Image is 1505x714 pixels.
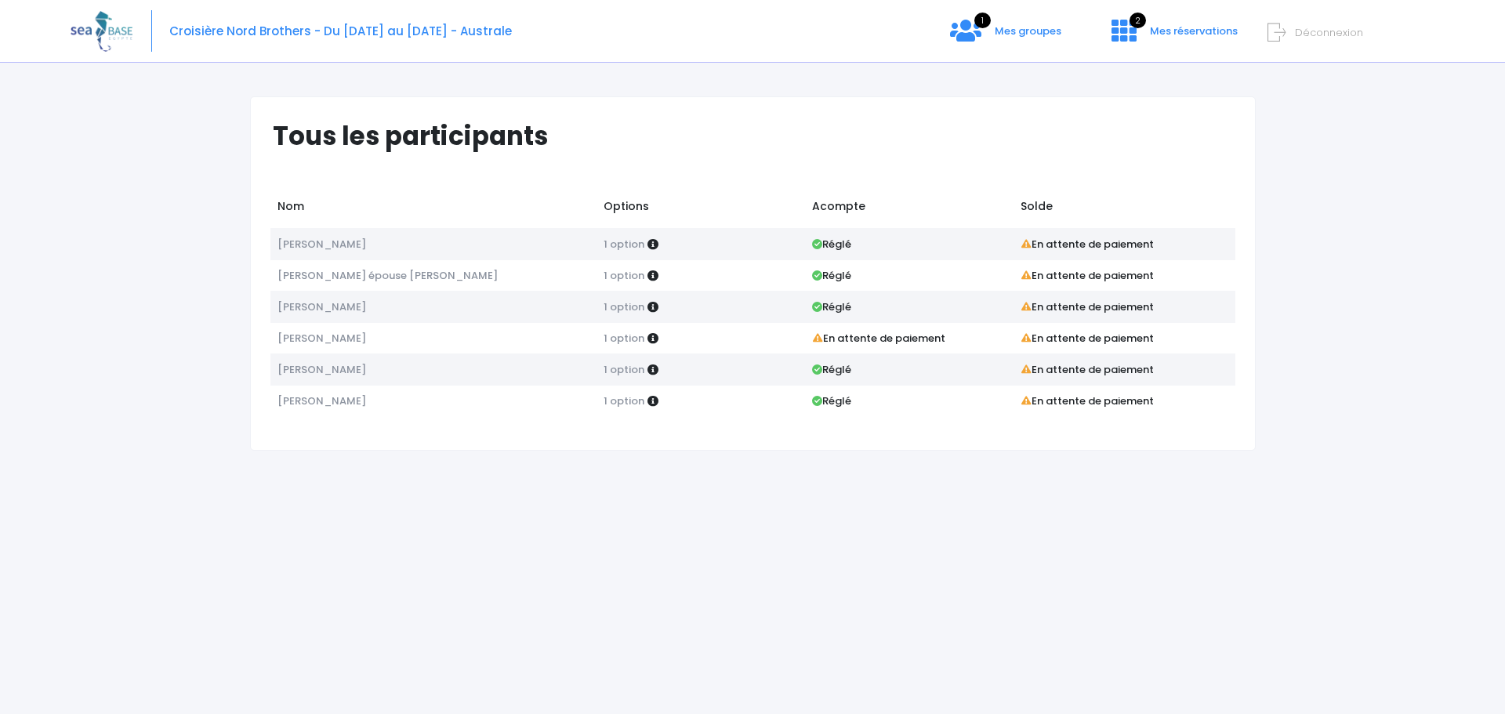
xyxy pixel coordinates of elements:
[277,268,498,283] span: [PERSON_NAME] épouse [PERSON_NAME]
[277,393,366,408] span: [PERSON_NAME]
[277,331,366,346] span: [PERSON_NAME]
[604,362,644,377] span: 1 option
[812,331,945,346] strong: En attente de paiement
[812,393,851,408] strong: Réglé
[974,13,991,28] span: 1
[1021,331,1154,346] strong: En attente de paiement
[937,29,1074,44] a: 1 Mes groupes
[1130,13,1146,28] span: 2
[1021,268,1154,283] strong: En attente de paiement
[277,299,366,314] span: [PERSON_NAME]
[273,121,1247,151] h1: Tous les participants
[1295,25,1363,40] span: Déconnexion
[812,362,851,377] strong: Réglé
[277,237,366,252] span: [PERSON_NAME]
[1014,190,1235,228] td: Solde
[1021,393,1154,408] strong: En attente de paiement
[812,268,851,283] strong: Réglé
[604,331,644,346] span: 1 option
[995,24,1061,38] span: Mes groupes
[1150,24,1238,38] span: Mes réservations
[604,393,644,408] span: 1 option
[1099,29,1247,44] a: 2 Mes réservations
[270,190,597,228] td: Nom
[812,299,851,314] strong: Réglé
[1021,237,1154,252] strong: En attente de paiement
[805,190,1014,228] td: Acompte
[604,299,644,314] span: 1 option
[596,190,804,228] td: Options
[1021,299,1154,314] strong: En attente de paiement
[604,268,644,283] span: 1 option
[1021,362,1154,377] strong: En attente de paiement
[604,237,644,252] span: 1 option
[812,237,851,252] strong: Réglé
[277,362,366,377] span: [PERSON_NAME]
[169,23,512,39] span: Croisière Nord Brothers - Du [DATE] au [DATE] - Australe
